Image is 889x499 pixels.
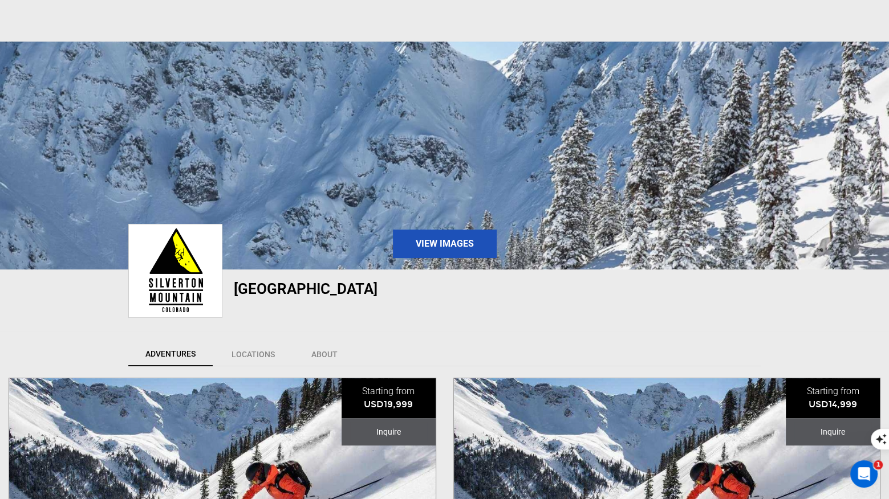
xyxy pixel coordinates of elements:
iframe: Intercom live chat [850,460,878,488]
a: Locations [214,342,293,366]
img: b3bcc865aaab25ac3536b0227bee0eb5.png [131,227,220,314]
a: Adventures [128,342,213,366]
a: View Images [393,230,497,258]
a: About [294,342,355,366]
h1: [GEOGRAPHIC_DATA] [234,281,553,297]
